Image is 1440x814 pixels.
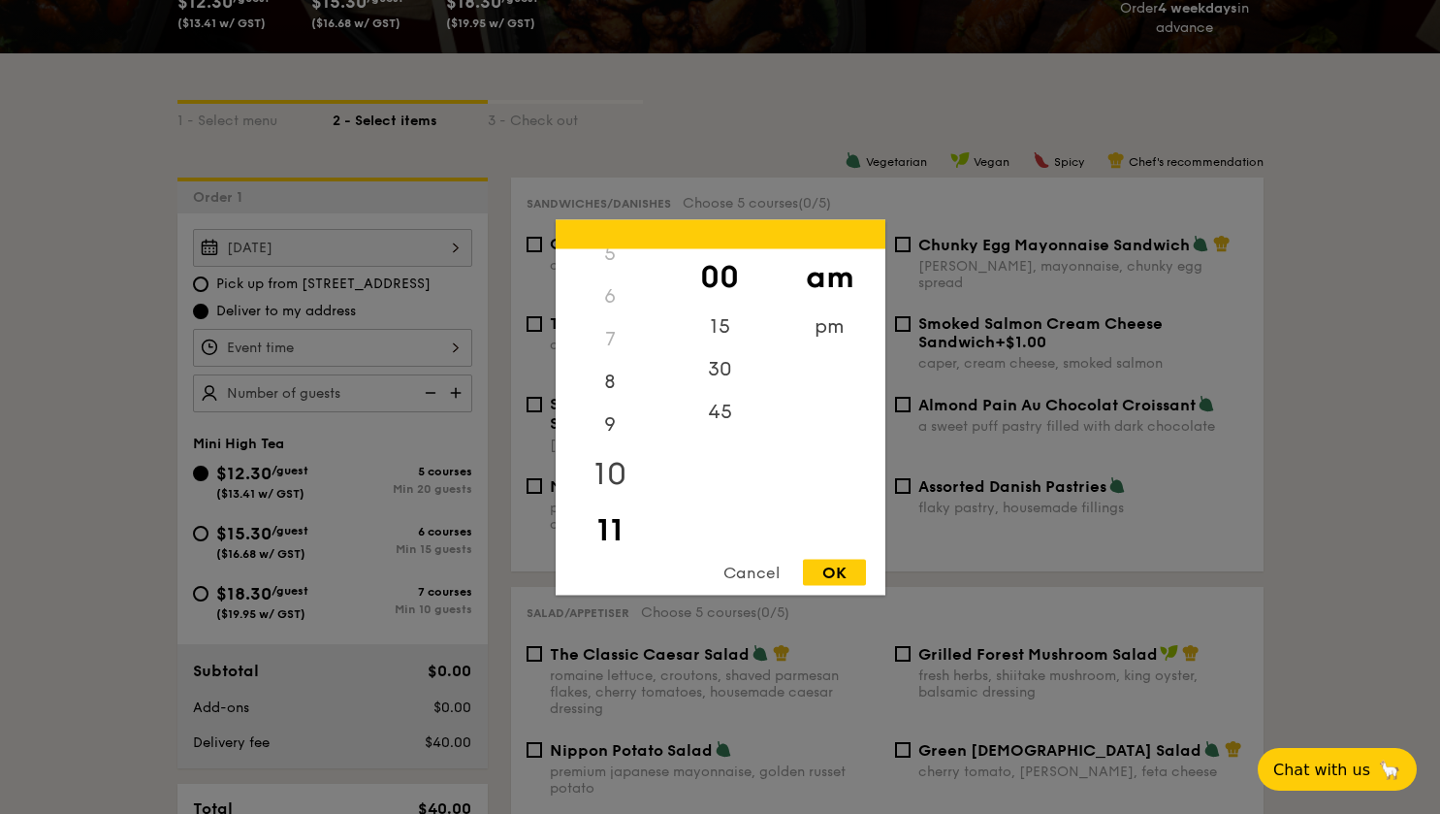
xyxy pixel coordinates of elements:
[803,559,866,585] div: OK
[556,502,665,558] div: 11
[665,390,775,433] div: 45
[665,347,775,390] div: 30
[665,305,775,347] div: 15
[1273,761,1370,779] span: Chat with us
[1378,759,1401,781] span: 🦙
[1258,748,1417,791] button: Chat with us🦙
[556,317,665,360] div: 7
[556,360,665,403] div: 8
[665,248,775,305] div: 00
[556,403,665,445] div: 9
[556,445,665,502] div: 10
[775,305,884,347] div: pm
[556,275,665,317] div: 6
[556,232,665,275] div: 5
[704,559,799,585] div: Cancel
[775,248,884,305] div: am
